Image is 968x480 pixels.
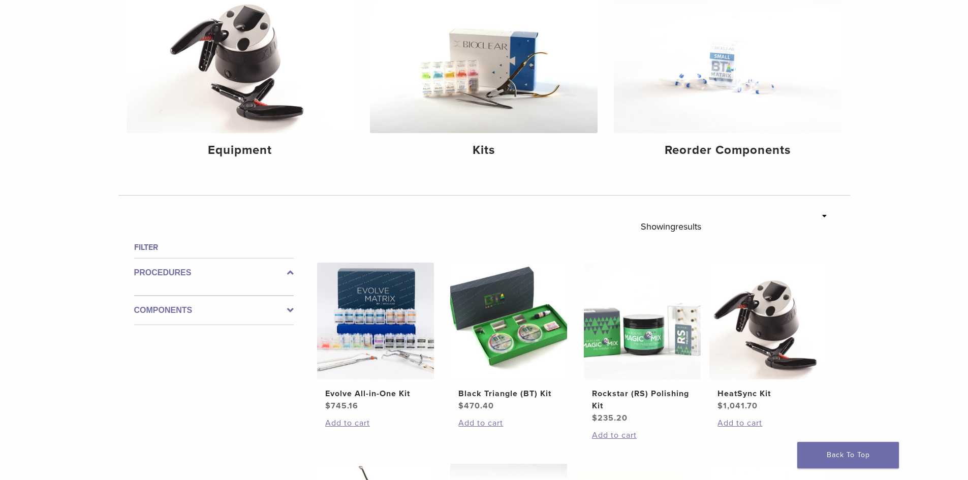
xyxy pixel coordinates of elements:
[458,417,559,429] a: Add to cart: “Black Triangle (BT) Kit”
[450,263,567,379] img: Black Triangle (BT) Kit
[458,388,559,400] h2: Black Triangle (BT) Kit
[134,241,294,253] h4: Filter
[134,267,294,279] label: Procedures
[317,263,435,412] a: Evolve All-in-One KitEvolve All-in-One Kit $745.16
[622,141,833,159] h4: Reorder Components
[325,388,426,400] h2: Evolve All-in-One Kit
[592,413,598,423] span: $
[592,388,693,412] h2: Rockstar (RS) Polishing Kit
[450,263,568,412] a: Black Triangle (BT) KitBlack Triangle (BT) Kit $470.40
[717,417,818,429] a: Add to cart: “HeatSync Kit”
[592,429,693,441] a: Add to cart: “Rockstar (RS) Polishing Kit”
[583,263,702,424] a: Rockstar (RS) Polishing KitRockstar (RS) Polishing Kit $235.20
[592,413,628,423] bdi: 235.20
[134,304,294,316] label: Components
[458,401,464,411] span: $
[317,263,434,379] img: Evolve All-in-One Kit
[641,216,701,237] p: Showing results
[717,388,818,400] h2: HeatSync Kit
[717,401,723,411] span: $
[325,401,331,411] span: $
[325,401,358,411] bdi: 745.16
[325,417,426,429] a: Add to cart: “Evolve All-in-One Kit”
[378,141,589,159] h4: Kits
[584,263,701,379] img: Rockstar (RS) Polishing Kit
[709,263,826,379] img: HeatSync Kit
[709,263,827,412] a: HeatSync KitHeatSync Kit $1,041.70
[458,401,494,411] bdi: 470.40
[717,401,758,411] bdi: 1,041.70
[135,141,346,159] h4: Equipment
[797,442,899,468] a: Back To Top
